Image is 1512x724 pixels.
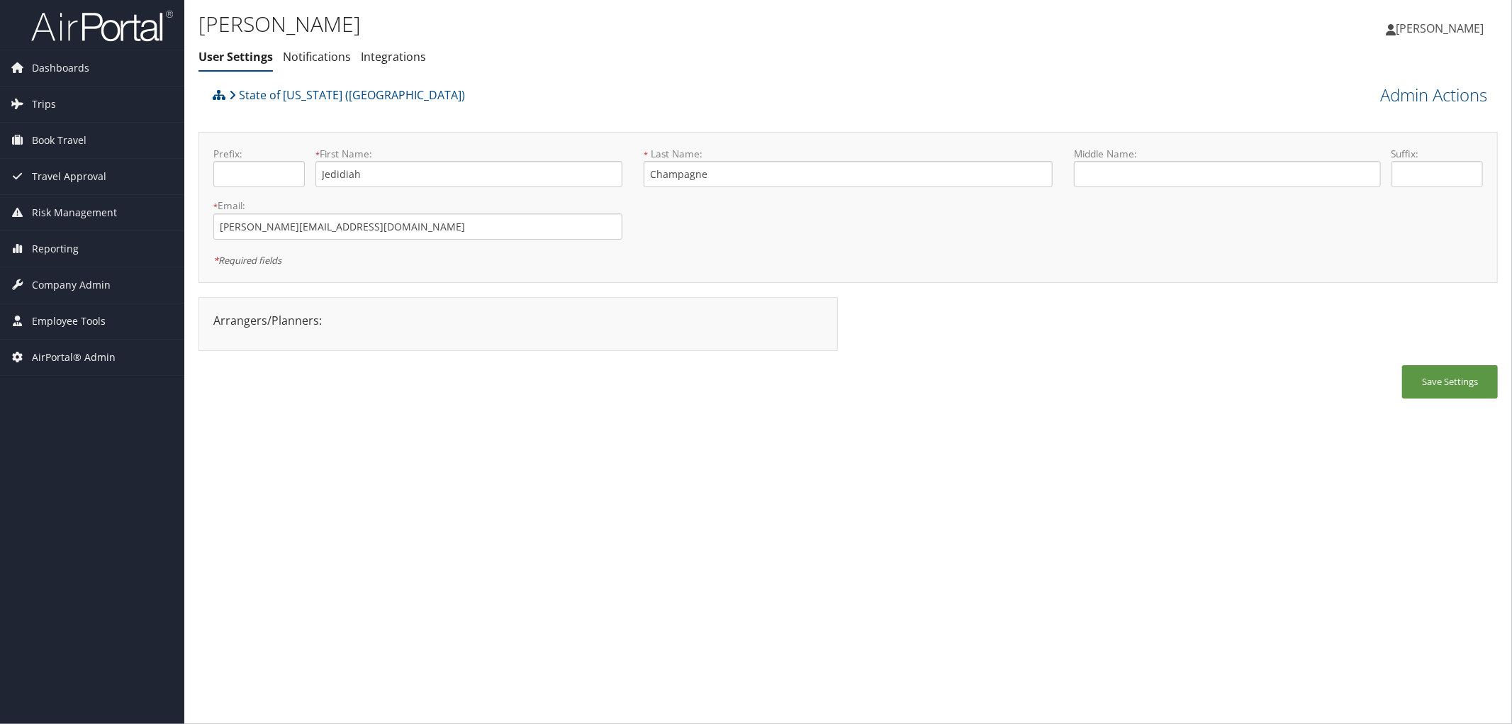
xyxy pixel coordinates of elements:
a: [PERSON_NAME] [1386,7,1498,50]
span: Book Travel [32,123,86,158]
a: Notifications [283,49,351,65]
em: Required fields [213,254,281,267]
h1: [PERSON_NAME] [198,9,1065,39]
label: Prefix: [213,147,305,161]
span: Trips [32,87,56,122]
label: Suffix: [1391,147,1483,161]
label: Last Name: [644,147,1053,161]
span: Travel Approval [32,159,106,194]
span: Reporting [32,231,79,267]
a: User Settings [198,49,273,65]
span: Dashboards [32,50,89,86]
label: First Name: [315,147,622,161]
img: airportal-logo.png [31,9,173,43]
a: Integrations [361,49,426,65]
a: State of [US_STATE] ([GEOGRAPHIC_DATA]) [229,81,465,109]
span: [PERSON_NAME] [1396,21,1484,36]
label: Middle Name: [1074,147,1381,161]
label: Email: [213,199,622,213]
div: Arrangers/Planners: [203,312,834,329]
a: Admin Actions [1380,83,1487,107]
span: Employee Tools [32,303,106,339]
button: Save Settings [1402,365,1498,399]
span: AirPortal® Admin [32,340,116,375]
span: Risk Management [32,195,117,230]
span: Company Admin [32,267,111,303]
